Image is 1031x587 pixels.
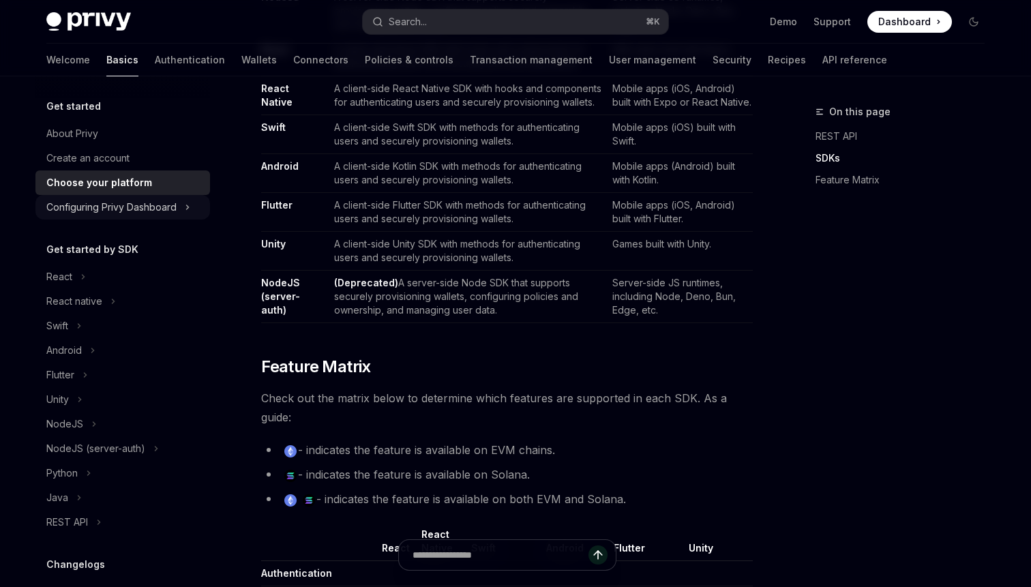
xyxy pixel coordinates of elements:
[284,445,297,457] img: ethereum.png
[46,416,83,432] div: NodeJS
[389,14,427,30] div: Search...
[46,391,69,408] div: Unity
[608,528,683,561] th: Flutter
[713,44,751,76] a: Security
[46,514,88,530] div: REST API
[261,490,753,509] li: - indicates the feature is available on both EVM and Solana.
[241,44,277,76] a: Wallets
[646,16,660,27] span: ⌘ K
[963,11,985,33] button: Toggle dark mode
[46,342,82,359] div: Android
[607,193,753,232] td: Mobile apps (iOS, Android) built with Flutter.
[329,115,607,154] td: A client-side Swift SDK with methods for authenticating users and securely provisioning wallets.
[329,193,607,232] td: A client-side Flutter SDK with methods for authenticating users and securely provisioning wallets.
[46,44,90,76] a: Welcome
[261,356,371,378] span: Feature Matrix
[816,125,996,147] a: REST API
[46,98,101,115] h5: Get started
[46,12,131,31] img: dark logo
[46,150,130,166] div: Create an account
[813,15,851,29] a: Support
[541,528,608,561] th: Android
[878,15,931,29] span: Dashboard
[46,175,152,191] div: Choose your platform
[609,44,696,76] a: User management
[329,154,607,193] td: A client-side Kotlin SDK with methods for authenticating users and securely provisioning wallets.
[261,199,293,211] a: Flutter
[261,82,293,108] a: React Native
[261,440,753,460] li: - indicates the feature is available on EVM chains.
[46,440,145,457] div: NodeJS (server-auth)
[416,528,466,561] th: React Native
[376,528,416,561] th: React
[261,389,753,427] span: Check out the matrix below to determine which features are supported in each SDK. As a guide:
[470,44,593,76] a: Transaction management
[363,10,668,34] button: Search...⌘K
[365,44,453,76] a: Policies & controls
[770,15,797,29] a: Demo
[293,44,348,76] a: Connectors
[46,269,72,285] div: React
[46,125,98,142] div: About Privy
[35,146,210,170] a: Create an account
[46,367,74,383] div: Flutter
[261,465,753,484] li: - indicates the feature is available on Solana.
[607,154,753,193] td: Mobile apps (Android) built with Kotlin.
[261,238,286,250] a: Unity
[261,160,299,172] a: Android
[46,490,68,506] div: Java
[588,545,608,565] button: Send message
[284,494,297,507] img: ethereum.png
[607,76,753,115] td: Mobile apps (iOS, Android) built with Expo or React Native.
[284,470,297,482] img: solana.png
[829,104,891,120] span: On this page
[261,121,286,134] a: Swift
[46,199,177,215] div: Configuring Privy Dashboard
[822,44,887,76] a: API reference
[466,528,541,561] th: Swift
[155,44,225,76] a: Authentication
[867,11,952,33] a: Dashboard
[46,241,138,258] h5: Get started by SDK
[607,115,753,154] td: Mobile apps (iOS) built with Swift.
[46,465,78,481] div: Python
[46,556,105,573] h5: Changelogs
[303,494,315,507] img: solana.png
[329,76,607,115] td: A client-side React Native SDK with hooks and components for authenticating users and securely pr...
[261,277,300,316] a: NodeJS (server-auth)
[816,169,996,191] a: Feature Matrix
[816,147,996,169] a: SDKs
[607,232,753,271] td: Games built with Unity.
[683,528,753,561] th: Unity
[35,170,210,195] a: Choose your platform
[46,318,68,334] div: Swift
[607,271,753,323] td: Server-side JS runtimes, including Node, Deno, Bun, Edge, etc.
[35,121,210,146] a: About Privy
[329,232,607,271] td: A client-side Unity SDK with methods for authenticating users and securely provisioning wallets.
[768,44,806,76] a: Recipes
[46,293,102,310] div: React native
[329,271,607,323] td: A server-side Node SDK that supports securely provisioning wallets, configuring policies and owne...
[334,277,398,288] strong: (Deprecated)
[106,44,138,76] a: Basics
